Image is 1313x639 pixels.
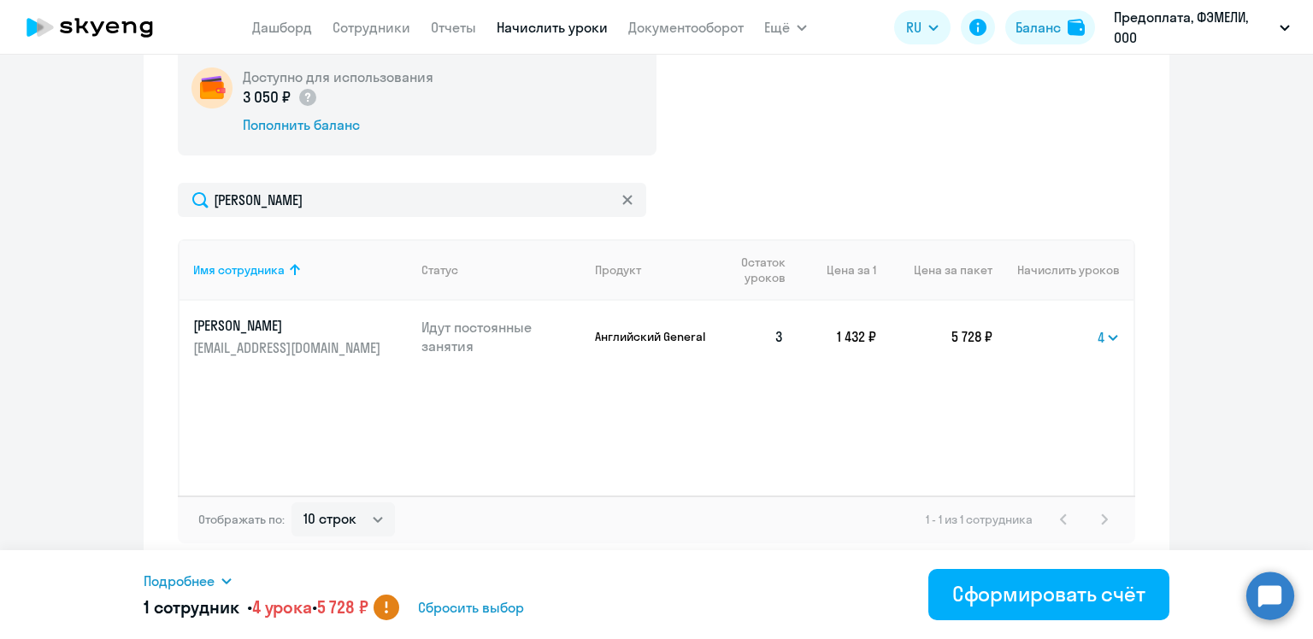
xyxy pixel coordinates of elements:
span: Остаток уроков [724,255,785,285]
div: Статус [421,262,458,278]
th: Цена за 1 [798,239,876,301]
span: 4 урока [252,596,312,618]
img: wallet-circle.png [191,67,233,108]
div: Остаток уроков [724,255,798,285]
div: Имя сотрудника [193,262,408,278]
p: Английский General [595,329,710,344]
p: [EMAIL_ADDRESS][DOMAIN_NAME] [193,338,385,357]
h5: Доступно для использования [243,67,433,86]
p: Идут постоянные занятия [421,318,582,355]
span: Отображать по: [198,512,285,527]
a: Отчеты [431,19,476,36]
p: 3 050 ₽ [243,86,318,108]
span: 5 728 ₽ [317,596,368,618]
p: [PERSON_NAME] [193,316,385,335]
span: Сбросить выбор [418,597,524,618]
button: Ещё [764,10,807,44]
div: Пополнить баланс [243,115,433,134]
td: 3 [710,301,798,372]
td: 1 432 ₽ [798,301,876,372]
input: Поиск по имени, email, продукту или статусу [178,183,646,217]
div: Сформировать счёт [952,580,1145,607]
span: Подробнее [144,571,215,591]
div: Имя сотрудника [193,262,285,278]
img: balance [1068,19,1085,36]
a: Сотрудники [333,19,410,36]
h5: 1 сотрудник • • [144,595,368,619]
span: Ещё [764,17,790,38]
th: Начислить уроков [992,239,1133,301]
a: [PERSON_NAME][EMAIL_ADDRESS][DOMAIN_NAME] [193,316,408,357]
button: Сформировать счёт [928,569,1169,620]
a: Документооборот [628,19,744,36]
div: Продукт [595,262,710,278]
div: Баланс [1016,17,1061,38]
td: 5 728 ₽ [876,301,992,372]
a: Дашборд [252,19,312,36]
button: Балансbalance [1005,10,1095,44]
span: 1 - 1 из 1 сотрудника [926,512,1033,527]
p: Предоплата, ФЭМЕЛИ, ООО [1114,7,1273,48]
div: Статус [421,262,582,278]
button: RU [894,10,951,44]
th: Цена за пакет [876,239,992,301]
span: RU [906,17,921,38]
a: Начислить уроки [497,19,608,36]
div: Продукт [595,262,641,278]
button: Предоплата, ФЭМЕЛИ, ООО [1105,7,1298,48]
